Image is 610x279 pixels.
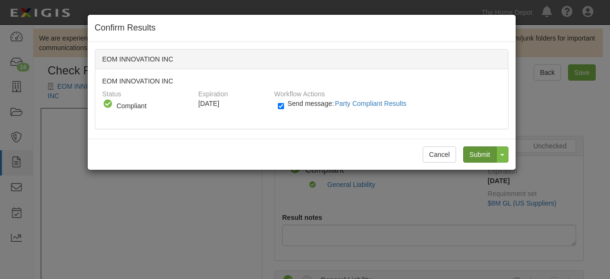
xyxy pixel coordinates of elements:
[95,69,508,129] div: EOM INNOVATION INC
[287,100,410,107] span: Send message:
[95,22,508,34] h4: Confirm Results
[335,100,407,107] span: Party Compliant Results
[102,99,113,109] i: Compliant
[278,101,284,112] input: Send message:Party Compliant Results
[274,86,325,99] label: Workflow Actions
[423,146,456,163] button: Cancel
[95,50,508,69] div: EOM INNOVATION INC
[334,97,410,110] button: Send message:
[463,146,497,163] input: Submit
[198,86,228,99] label: Expiration
[117,101,188,111] div: Compliant
[102,86,122,99] label: Status
[198,99,267,108] div: [DATE]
